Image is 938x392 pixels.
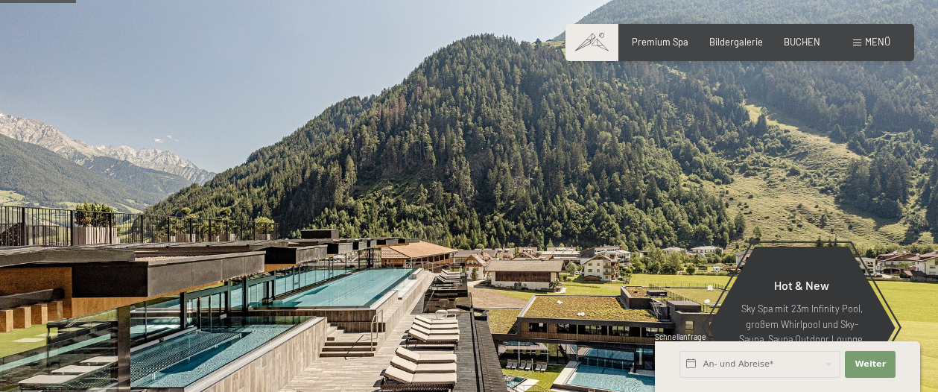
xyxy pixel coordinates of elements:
[774,278,829,292] span: Hot & New
[855,358,886,370] span: Weiter
[655,332,706,341] span: Schnellanfrage
[865,36,890,48] span: Menü
[632,36,688,48] a: Premium Spa
[737,301,866,377] p: Sky Spa mit 23m Infinity Pool, großem Whirlpool und Sky-Sauna, Sauna Outdoor Lounge, neue Event-S...
[709,36,763,48] a: Bildergalerie
[845,351,896,378] button: Weiter
[784,36,820,48] a: BUCHEN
